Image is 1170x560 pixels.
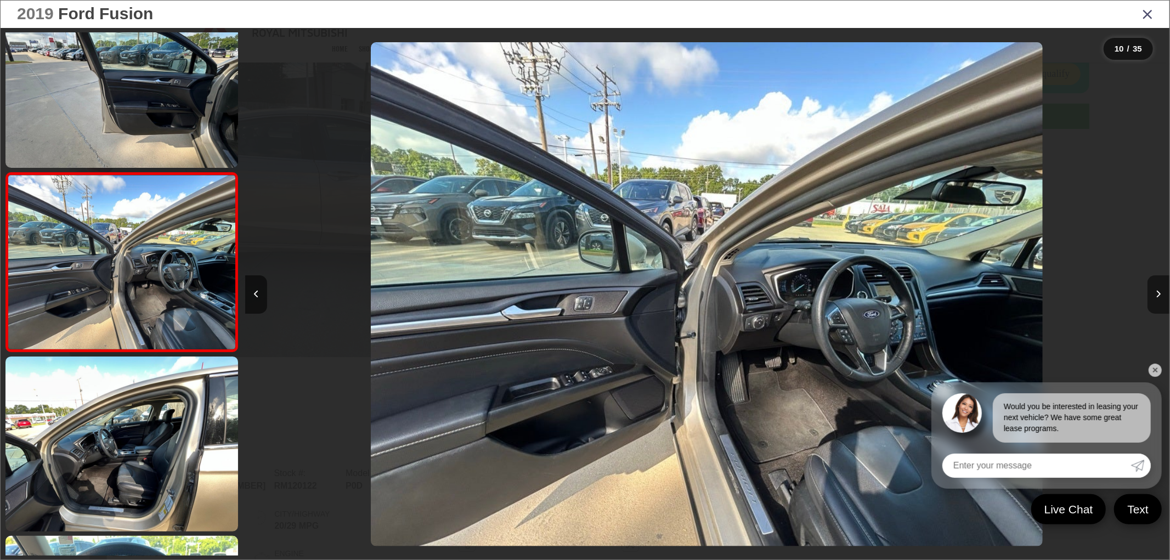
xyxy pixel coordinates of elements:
span: / [1126,45,1131,53]
i: Close gallery [1142,7,1153,21]
span: 10 [1115,44,1124,53]
img: 2019 Ford Fusion Titanium [6,176,238,349]
button: Previous image [245,275,267,314]
span: 2019 [17,4,54,22]
input: Enter your message [942,454,1131,478]
img: 2019 Ford Fusion Titanium [3,355,241,533]
span: Ford Fusion [58,4,153,22]
div: 2019 Ford Fusion Titanium 9 [245,42,1169,546]
a: Submit [1131,454,1151,478]
a: Text [1114,494,1162,524]
span: Live Chat [1039,502,1099,517]
img: 2019 Ford Fusion Titanium [371,42,1043,546]
span: 35 [1133,44,1142,53]
a: Live Chat [1031,494,1106,524]
button: Next image [1148,275,1169,314]
img: Agent profile photo [942,393,982,433]
span: Text [1122,502,1154,517]
div: Would you be interested in leasing your next vehicle? We have some great lease programs. [993,393,1151,443]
